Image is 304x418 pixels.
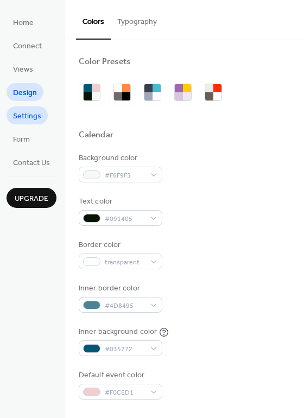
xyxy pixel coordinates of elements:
[79,370,160,381] div: Default event color
[79,130,113,141] div: Calendar
[13,41,42,52] span: Connect
[7,153,56,171] a: Contact Us
[13,87,37,99] span: Design
[13,111,41,122] span: Settings
[105,213,145,225] span: #091405
[105,170,145,181] span: #F6F9F5
[13,134,30,145] span: Form
[105,300,145,312] span: #4D8495
[79,153,160,164] div: Background color
[105,344,145,355] span: #035772
[7,60,40,78] a: Views
[15,193,48,205] span: Upgrade
[7,130,36,148] a: Form
[7,188,56,208] button: Upgrade
[105,257,145,268] span: transparent
[13,157,50,169] span: Contact Us
[7,13,40,31] a: Home
[7,36,48,54] a: Connect
[7,106,48,124] a: Settings
[79,239,160,251] div: Border color
[79,196,160,207] div: Text color
[7,83,43,101] a: Design
[79,56,131,68] div: Color Presets
[79,283,160,294] div: Inner border color
[105,387,145,398] span: #F0CED1
[79,326,157,338] div: Inner background color
[13,17,34,29] span: Home
[13,64,33,75] span: Views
